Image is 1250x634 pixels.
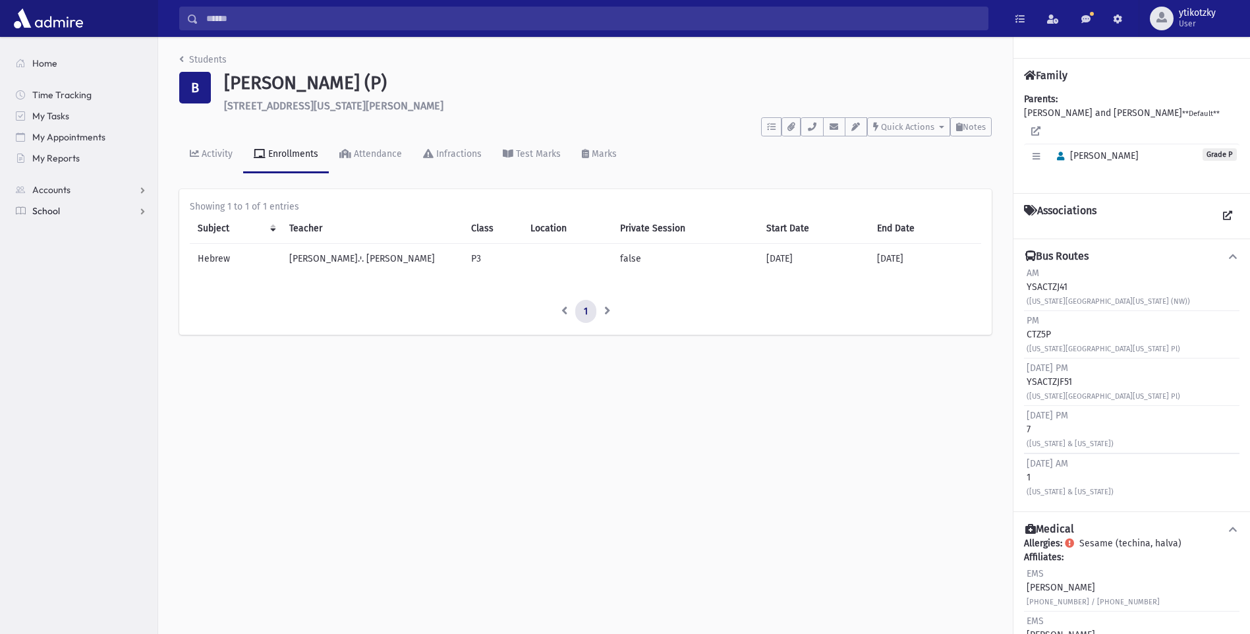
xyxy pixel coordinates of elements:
[32,205,60,217] span: School
[1027,361,1180,403] div: YSACTZJF51
[329,136,412,173] a: Attendance
[1179,8,1216,18] span: ytikotzky
[351,148,402,159] div: Attendance
[281,243,463,274] td: [PERSON_NAME].י. [PERSON_NAME]
[1027,392,1180,401] small: ([US_STATE][GEOGRAPHIC_DATA][US_STATE] Pl)
[575,300,596,324] a: 1
[1027,616,1044,627] span: EMS
[5,84,157,105] a: Time Tracking
[32,89,92,101] span: Time Tracking
[1027,567,1160,608] div: [PERSON_NAME]
[589,148,617,159] div: Marks
[612,214,758,244] th: Private Session
[1024,250,1239,264] button: Bus Routes
[1024,69,1067,82] h4: Family
[1027,458,1068,469] span: [DATE] AM
[32,57,57,69] span: Home
[1024,538,1062,549] b: Allergies:
[1179,18,1216,29] span: User
[224,100,992,112] h6: [STREET_ADDRESS][US_STATE][PERSON_NAME]
[179,72,211,103] div: B
[758,243,869,274] td: [DATE]
[1027,598,1160,606] small: [PHONE_NUMBER] / [PHONE_NUMBER]
[463,243,523,274] td: P3
[1027,488,1114,496] small: ([US_STATE] & [US_STATE])
[199,148,233,159] div: Activity
[243,136,329,173] a: Enrollments
[179,136,243,173] a: Activity
[1024,523,1239,536] button: Medical
[950,117,992,136] button: Notes
[1024,92,1239,183] div: [PERSON_NAME] and [PERSON_NAME]
[32,131,105,143] span: My Appointments
[5,200,157,221] a: School
[867,117,950,136] button: Quick Actions
[1027,297,1190,306] small: ([US_STATE][GEOGRAPHIC_DATA][US_STATE] (NW))
[179,53,227,72] nav: breadcrumb
[1027,568,1044,579] span: EMS
[1027,268,1039,279] span: AM
[869,214,981,244] th: End Date
[281,214,463,244] th: Teacher
[869,243,981,274] td: [DATE]
[1024,94,1058,105] b: Parents:
[881,122,934,132] span: Quick Actions
[758,214,869,244] th: Start Date
[1216,204,1239,228] a: View all Associations
[11,5,86,32] img: AdmirePro
[179,54,227,65] a: Students
[463,214,523,244] th: Class
[1024,552,1064,563] b: Affiliates:
[434,148,482,159] div: Infractions
[198,7,988,30] input: Search
[963,122,986,132] span: Notes
[1027,457,1114,498] div: 1
[32,110,69,122] span: My Tasks
[612,243,758,274] td: false
[5,105,157,127] a: My Tasks
[513,148,561,159] div: Test Marks
[32,152,80,164] span: My Reports
[1027,345,1180,353] small: ([US_STATE][GEOGRAPHIC_DATA][US_STATE] Pl)
[190,200,981,214] div: Showing 1 to 1 of 1 entries
[1027,266,1190,308] div: YSACTZJ41
[266,148,318,159] div: Enrollments
[1027,314,1180,355] div: CTZ5P
[1027,410,1068,421] span: [DATE] PM
[5,127,157,148] a: My Appointments
[523,214,611,244] th: Location
[1027,409,1114,450] div: 7
[492,136,571,173] a: Test Marks
[5,179,157,200] a: Accounts
[1025,250,1089,264] h4: Bus Routes
[1024,204,1096,228] h4: Associations
[5,53,157,74] a: Home
[1203,148,1237,161] span: Grade P
[1051,150,1139,161] span: [PERSON_NAME]
[1027,362,1068,374] span: [DATE] PM
[5,148,157,169] a: My Reports
[412,136,492,173] a: Infractions
[1027,315,1039,326] span: PM
[571,136,627,173] a: Marks
[1025,523,1074,536] h4: Medical
[1027,440,1114,448] small: ([US_STATE] & [US_STATE])
[190,243,281,274] td: Hebrew
[32,184,71,196] span: Accounts
[190,214,281,244] th: Subject
[224,72,992,94] h1: [PERSON_NAME] (P)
